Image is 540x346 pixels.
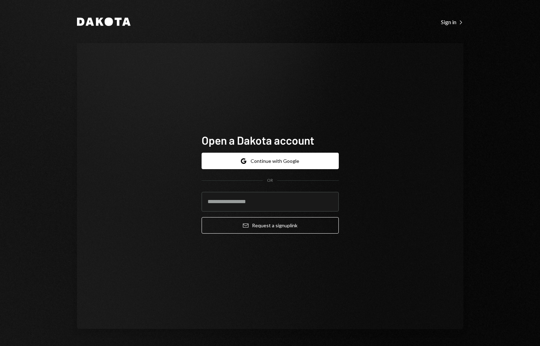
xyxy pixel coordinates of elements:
[441,18,463,26] a: Sign in
[441,19,463,26] div: Sign in
[202,217,339,234] button: Request a signuplink
[202,153,339,169] button: Continue with Google
[202,133,339,147] h1: Open a Dakota account
[267,178,273,184] div: OR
